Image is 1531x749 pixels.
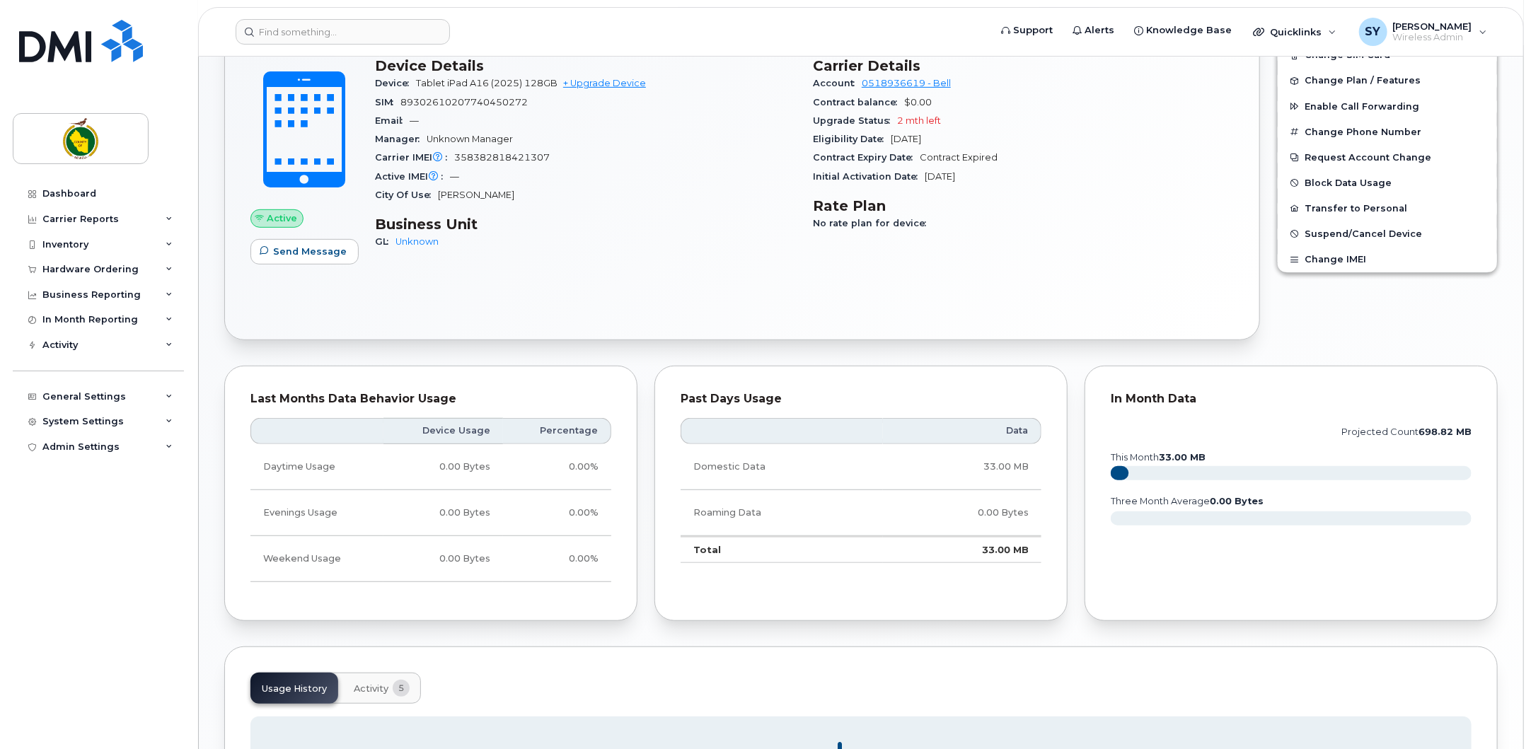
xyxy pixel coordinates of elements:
[273,245,347,258] span: Send Message
[897,115,941,126] span: 2 mth left
[813,171,925,182] span: Initial Activation Date
[1349,18,1497,46] div: Susan Yokoyama
[1278,170,1497,196] button: Block Data Usage
[410,115,419,126] span: —
[236,19,450,45] input: Find something...
[1278,68,1497,93] button: Change Plan / Features
[375,171,450,182] span: Active IMEI
[375,236,395,247] span: GL
[438,190,514,200] span: [PERSON_NAME]
[563,78,646,88] a: + Upgrade Device
[250,490,611,536] tr: Weekdays from 6:00pm to 8:00am
[1305,228,1422,239] span: Suspend/Cancel Device
[1210,496,1264,506] tspan: 0.00 Bytes
[813,97,904,108] span: Contract balance
[1159,452,1206,463] tspan: 33.00 MB
[925,171,955,182] span: [DATE]
[1110,452,1206,463] text: this month
[862,78,951,88] a: 0518936619 - Bell
[454,152,550,163] span: 358382818421307
[1063,16,1124,45] a: Alerts
[375,216,796,233] h3: Business Unit
[503,444,611,490] td: 0.00%
[383,536,504,582] td: 0.00 Bytes
[1278,145,1497,170] button: Request Account Change
[1243,18,1346,46] div: Quicklinks
[1305,76,1421,86] span: Change Plan / Features
[375,78,416,88] span: Device
[383,418,504,443] th: Device Usage
[681,490,883,536] td: Roaming Data
[813,78,862,88] span: Account
[503,418,611,443] th: Percentage
[883,418,1041,443] th: Data
[1110,496,1264,506] text: three month average
[1111,392,1472,406] div: In Month Data
[250,490,383,536] td: Evenings Usage
[1419,426,1472,437] tspan: 698.82 MB
[1305,101,1419,112] span: Enable Call Forwarding
[1278,247,1497,272] button: Change IMEI
[250,444,383,490] td: Daytime Usage
[450,171,459,182] span: —
[375,57,796,74] h3: Device Details
[250,239,359,265] button: Send Message
[813,115,897,126] span: Upgrade Status
[1278,221,1497,247] button: Suspend/Cancel Device
[813,197,1234,214] h3: Rate Plan
[503,536,611,582] td: 0.00%
[1270,26,1322,37] span: Quicklinks
[883,536,1041,563] td: 33.00 MB
[267,211,297,225] span: Active
[1278,94,1497,120] button: Enable Call Forwarding
[681,536,883,563] td: Total
[395,236,439,247] a: Unknown
[1278,196,1497,221] button: Transfer to Personal
[375,190,438,200] span: City Of Use
[1146,23,1232,37] span: Knowledge Base
[375,115,410,126] span: Email
[883,490,1041,536] td: 0.00 Bytes
[904,97,932,108] span: $0.00
[891,134,921,144] span: [DATE]
[393,680,410,697] span: 5
[1393,21,1472,32] span: [PERSON_NAME]
[1013,23,1053,37] span: Support
[250,536,611,582] tr: Friday from 6:00pm to Monday 8:00am
[416,78,557,88] span: Tablet iPad A16 (2025) 128GB
[354,683,388,695] span: Activity
[375,97,400,108] span: SIM
[250,536,383,582] td: Weekend Usage
[1278,120,1497,145] button: Change Phone Number
[383,444,504,490] td: 0.00 Bytes
[1341,426,1472,437] text: projected count
[1124,16,1242,45] a: Knowledge Base
[920,152,998,163] span: Contract Expired
[383,490,504,536] td: 0.00 Bytes
[681,444,883,490] td: Domestic Data
[1393,32,1472,43] span: Wireless Admin
[681,392,1041,406] div: Past Days Usage
[375,134,427,144] span: Manager
[813,152,920,163] span: Contract Expiry Date
[1365,23,1381,40] span: SY
[813,134,891,144] span: Eligibility Date
[813,218,933,228] span: No rate plan for device
[250,392,611,406] div: Last Months Data Behavior Usage
[991,16,1063,45] a: Support
[1085,23,1114,37] span: Alerts
[375,152,454,163] span: Carrier IMEI
[813,57,1234,74] h3: Carrier Details
[427,134,513,144] span: Unknown Manager
[503,490,611,536] td: 0.00%
[883,444,1041,490] td: 33.00 MB
[400,97,528,108] span: 89302610207740450272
